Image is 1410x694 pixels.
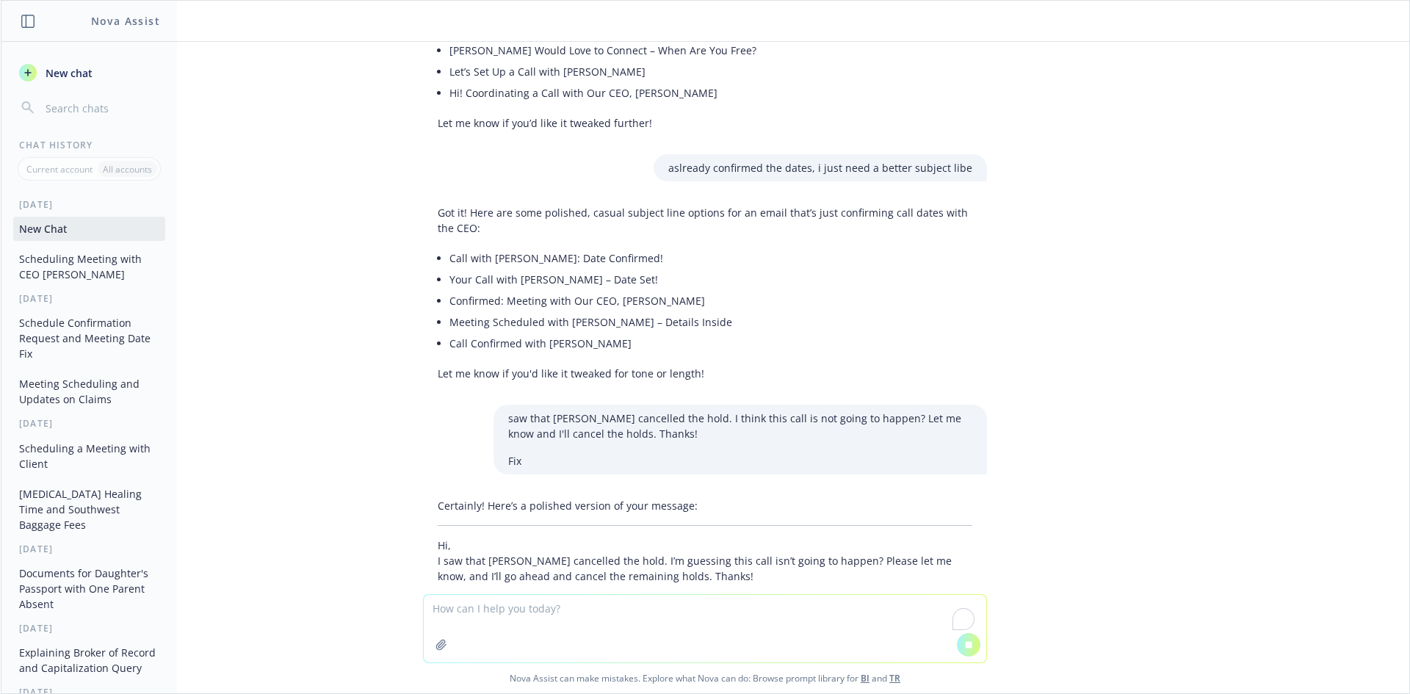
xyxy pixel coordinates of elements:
li: Call with [PERSON_NAME]: Date Confirmed! [449,247,972,269]
button: Meeting Scheduling and Updates on Claims [13,372,165,411]
input: Search chats [43,98,159,118]
li: Call Confirmed with [PERSON_NAME] [449,333,972,354]
button: Schedule Confirmation Request and Meeting Date Fix [13,311,165,366]
p: aslready confirmed the dates, i just need a better subject libe [668,160,972,176]
div: [DATE] [1,622,177,635]
p: All accounts [103,163,152,176]
button: New Chat [13,217,165,241]
li: [PERSON_NAME] Would Love to Connect – When Are You Free? [449,40,756,61]
li: Confirmed: Meeting with Our CEO, [PERSON_NAME] [449,290,972,311]
li: Hi! Coordinating a Call with Our CEO, [PERSON_NAME] [449,82,756,104]
div: [DATE] [1,543,177,555]
div: Chat History [1,139,177,151]
a: TR [889,672,900,684]
button: [MEDICAL_DATA] Healing Time and Southwest Baggage Fees [13,482,165,537]
p: Got it! Here are some polished, casual subject line options for an email that’s just confirming c... [438,205,972,236]
p: saw that [PERSON_NAME] cancelled the hold. I think this call is not going to happen? Let me know ... [508,411,972,441]
textarea: To enrich screen reader interactions, please activate Accessibility in Grammarly extension settings [424,595,986,662]
span: Nova Assist can make mistakes. Explore what Nova can do: Browse prompt library for and [7,663,1403,693]
div: [DATE] [1,292,177,305]
span: New chat [43,65,93,81]
p: Certainly! Here’s a polished version of your message: [438,498,972,513]
li: Meeting Scheduled with [PERSON_NAME] – Details Inside [449,311,972,333]
button: Explaining Broker of Record and Capitalization Query [13,640,165,680]
p: Let me know if you’d like it tweaked further! [438,115,756,131]
li: Your Call with [PERSON_NAME] – Date Set! [449,269,972,290]
button: New chat [13,59,165,86]
li: Let’s Set Up a Call with [PERSON_NAME] [449,61,756,82]
p: Fix [508,453,972,469]
a: BI [861,672,869,684]
p: Current account [26,163,93,176]
p: Hi, I saw that [PERSON_NAME] cancelled the hold. I’m guessing this call isn’t going to happen? Pl... [438,538,972,584]
div: [DATE] [1,417,177,430]
button: Documents for Daughter's Passport with One Parent Absent [13,561,165,616]
div: [DATE] [1,198,177,211]
p: Let me know if you'd like it tweaked for tone or length! [438,366,972,381]
button: Scheduling a Meeting with Client [13,436,165,476]
button: Scheduling Meeting with CEO [PERSON_NAME] [13,247,165,286]
h1: Nova Assist [91,13,160,29]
